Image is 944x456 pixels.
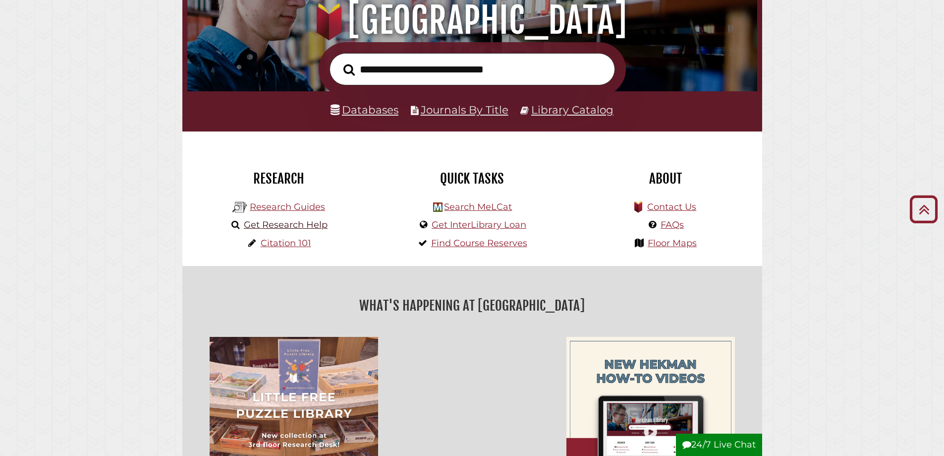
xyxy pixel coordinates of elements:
h2: Quick Tasks [383,170,561,187]
a: Get InterLibrary Loan [432,219,526,230]
i: Search [343,64,355,76]
a: FAQs [661,219,684,230]
button: Search [338,61,360,79]
a: Search MeLCat [444,201,512,212]
img: Hekman Library Logo [433,202,443,212]
a: Contact Us [647,201,696,212]
img: Hekman Library Logo [232,200,247,215]
a: Floor Maps [648,238,697,249]
h2: Research [190,170,368,187]
a: Journals By Title [421,103,508,116]
a: Databases [331,103,398,116]
a: Find Course Reserves [431,238,527,249]
a: Back to Top [906,201,942,217]
h2: About [576,170,755,187]
a: Research Guides [250,201,325,212]
h2: What's Happening at [GEOGRAPHIC_DATA] [190,294,755,317]
a: Citation 101 [261,238,311,249]
a: Library Catalog [531,103,613,116]
a: Get Research Help [244,219,328,230]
